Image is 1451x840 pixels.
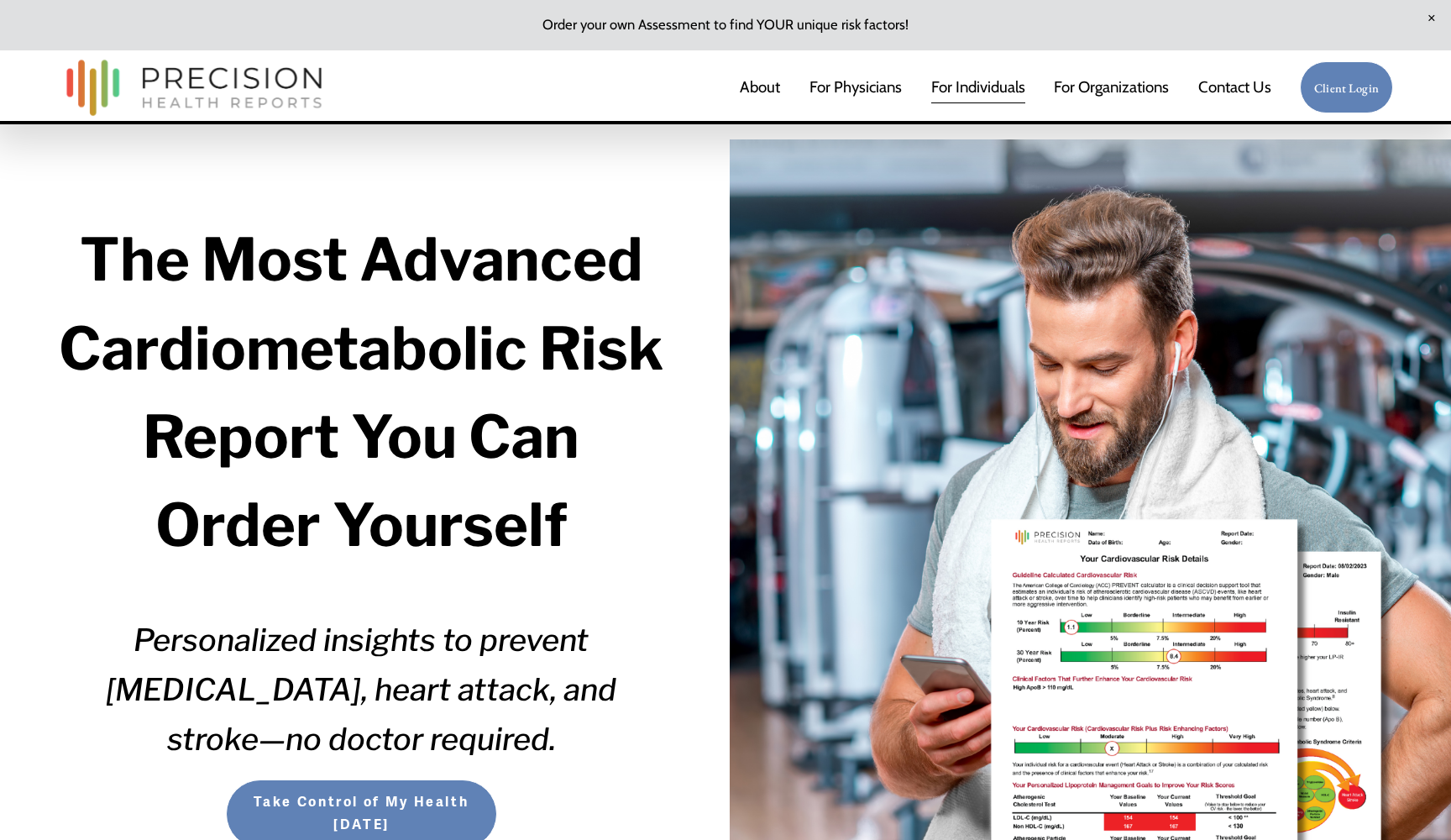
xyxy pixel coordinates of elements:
[59,223,675,560] strong: The Most Advanced Cardiometabolic Risk Report You Can Order Yourself
[1300,61,1393,114] a: Client Login
[1054,71,1169,102] span: For Organizations
[58,52,330,123] img: Precision Health Reports
[809,71,902,105] a: For Physicians
[1198,71,1271,105] a: Contact Us
[243,791,479,837] span: Take Control of My Health [DATE]
[740,71,780,105] a: About
[1054,71,1169,105] a: folder dropdown
[1367,759,1451,840] iframe: Chat Widget
[931,71,1025,105] a: For Individuals
[106,622,623,757] em: Personalized insights to prevent [MEDICAL_DATA], heart attack, and stroke—no doctor required.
